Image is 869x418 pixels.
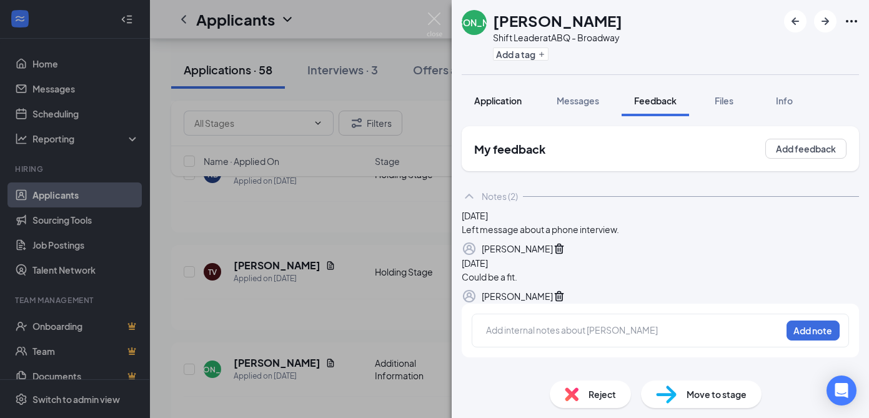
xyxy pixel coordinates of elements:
[462,241,477,256] svg: Profile
[462,289,477,304] svg: Profile
[818,14,833,29] svg: ArrowRight
[474,95,522,106] span: Application
[715,95,733,106] span: Files
[438,16,510,29] div: [PERSON_NAME]
[493,31,622,44] div: Shift Leader at ABQ - Broadway
[462,222,859,236] div: Left message about a phone interview.
[462,210,488,221] span: [DATE]
[787,321,840,341] button: Add note
[634,95,677,106] span: Feedback
[588,387,616,401] span: Reject
[493,47,549,61] button: PlusAdd a tag
[814,10,837,32] button: ArrowRight
[538,51,545,58] svg: Plus
[765,139,847,159] button: Add feedback
[687,387,747,401] span: Move to stage
[557,95,599,106] span: Messages
[553,242,565,255] svg: Trash
[462,189,477,204] svg: ChevronUp
[462,257,488,269] span: [DATE]
[553,290,565,302] svg: Trash
[462,270,859,284] div: Could be a fit.
[474,141,545,157] h2: My feedback
[788,14,803,29] svg: ArrowLeftNew
[827,376,857,406] div: Open Intercom Messenger
[482,289,553,303] div: [PERSON_NAME]
[482,242,553,256] div: [PERSON_NAME]
[844,14,859,29] svg: Ellipses
[553,289,565,304] button: Trash
[493,10,622,31] h1: [PERSON_NAME]
[784,10,807,32] button: ArrowLeftNew
[482,190,518,202] div: Notes (2)
[776,95,793,106] span: Info
[553,241,565,256] button: Trash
